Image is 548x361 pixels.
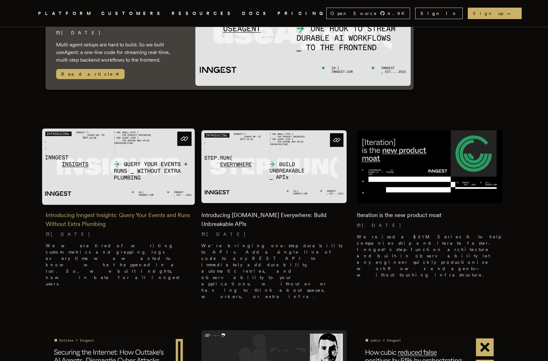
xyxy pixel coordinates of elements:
span: Open Source [330,10,377,17]
a: CUSTOMERS [101,10,164,17]
h2: Introducing [DOMAIN_NAME] Everywhere: Build Unbreakable APIs [201,211,347,228]
h2: Iteration is the new product moat [357,211,502,220]
a: Featured image for Introducing Step.Run Everywhere: Build Unbreakable APIs blog postIntroducing [... [201,130,347,305]
a: DOCS [242,10,270,17]
a: Featured image for Iteration is the new product moat blog postIteration is the new product moat[D... [357,130,502,283]
span: 4.9 K [388,10,408,17]
p: We're bringing one-step durability to APIs. Add a single line of code to any REST API to immediat... [201,242,347,300]
button: PLATFORM [38,10,94,17]
a: Sign In [415,8,463,19]
p: We were tired of writing custom metrics and grepping logs every time we wanted to know what happe... [46,242,191,287]
h2: Introducing Inngest Insights: Query Your Events and Runs Without Extra Plumbing [46,211,191,228]
p: [DATE] [201,231,347,237]
p: [DATE] [357,222,502,228]
button: RESOURCES [172,10,234,17]
p: Multi-agent setups are hard to build. So we built useAgent: a one-line code for streaming real-ti... [56,41,183,64]
img: Featured image for Introducing Inngest Insights: Query Your Events and Runs Without Extra Plumbin... [42,128,195,205]
a: Sign up [468,8,522,19]
a: PRICING [277,10,326,17]
span: → [506,10,517,17]
a: Featured image for Introducing Inngest Insights: Query Your Events and Runs Without Extra Plumbin... [46,130,191,292]
p: [DATE] [56,30,183,36]
p: We raised a $21M Series A to help companies ship and iterate faster. Inngest's step-function arch... [357,234,502,278]
img: Featured image for Introducing Step.Run Everywhere: Build Unbreakable APIs blog post [201,130,347,203]
img: Featured image for Iteration is the new product moat blog post [357,130,502,203]
span: Read article [56,69,125,79]
p: [DATE] [46,231,191,237]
